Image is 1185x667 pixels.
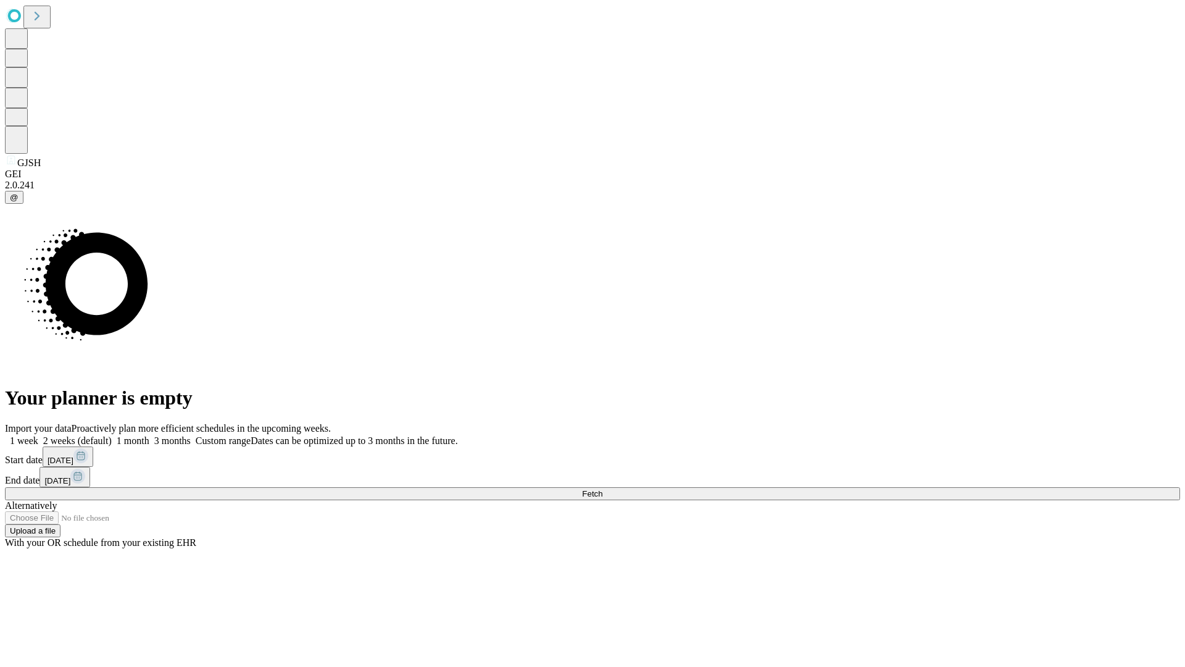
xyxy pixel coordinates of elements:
span: 2 weeks (default) [43,435,112,446]
div: GEI [5,169,1180,180]
div: 2.0.241 [5,180,1180,191]
span: Alternatively [5,500,57,511]
span: Dates can be optimized up to 3 months in the future. [251,435,457,446]
button: @ [5,191,23,204]
span: 1 month [117,435,149,446]
span: 3 months [154,435,191,446]
button: Upload a file [5,524,60,537]
button: [DATE] [43,447,93,467]
button: [DATE] [39,467,90,487]
span: [DATE] [48,456,73,465]
button: Fetch [5,487,1180,500]
span: Fetch [582,489,602,498]
h1: Your planner is empty [5,387,1180,409]
span: 1 week [10,435,38,446]
div: Start date [5,447,1180,467]
span: Proactively plan more efficient schedules in the upcoming weeks. [72,423,331,434]
span: Import your data [5,423,72,434]
span: Custom range [196,435,251,446]
span: With your OR schedule from your existing EHR [5,537,196,548]
span: @ [10,193,19,202]
span: GJSH [17,157,41,168]
div: End date [5,467,1180,487]
span: [DATE] [44,476,70,485]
